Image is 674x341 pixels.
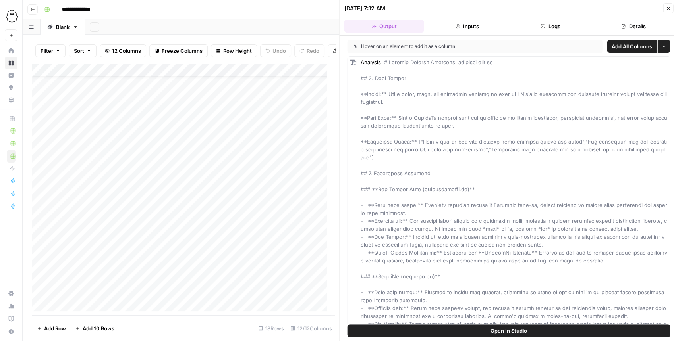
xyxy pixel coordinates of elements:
span: Freeze Columns [162,47,203,55]
a: Home [5,44,17,57]
button: Sort [69,44,97,57]
span: Add All Columns [612,42,652,50]
button: 12 Columns [100,44,146,57]
span: Sort [74,47,84,55]
a: Opportunities [5,81,17,94]
a: Blank [41,19,85,35]
span: Filter [41,47,53,55]
span: Add 10 Rows [83,324,114,332]
div: Blank [56,23,70,31]
button: Row Height [211,44,257,57]
a: Browse [5,57,17,69]
a: Usage [5,300,17,312]
span: Undo [272,47,286,55]
div: [DATE] 7:12 AM [344,4,385,12]
button: Add All Columns [607,40,657,53]
div: 18 Rows [255,322,287,335]
div: Hover on an element to add it as a column [354,43,525,50]
button: Undo [260,44,291,57]
span: Redo [307,47,319,55]
button: Details [593,20,673,33]
span: Row Height [223,47,252,55]
span: Analysis [361,59,381,65]
button: Freeze Columns [149,44,208,57]
button: Help + Support [5,325,17,338]
button: Redo [294,44,324,57]
button: Open In Studio [348,324,670,337]
a: Insights [5,69,17,82]
button: Inputs [427,20,507,33]
a: Settings [5,287,17,300]
a: Learning Hub [5,312,17,325]
button: Logs [510,20,590,33]
a: Your Data [5,94,17,106]
span: Add Row [44,324,66,332]
img: PhantomBuster Logo [5,9,19,23]
button: Output [344,20,424,33]
span: 12 Columns [112,47,141,55]
button: Filter [35,44,66,57]
button: Add Row [32,322,71,335]
button: Add 10 Rows [71,322,119,335]
button: Workspace: PhantomBuster [5,6,17,26]
div: 12/12 Columns [287,322,335,335]
span: Open In Studio [491,327,527,335]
